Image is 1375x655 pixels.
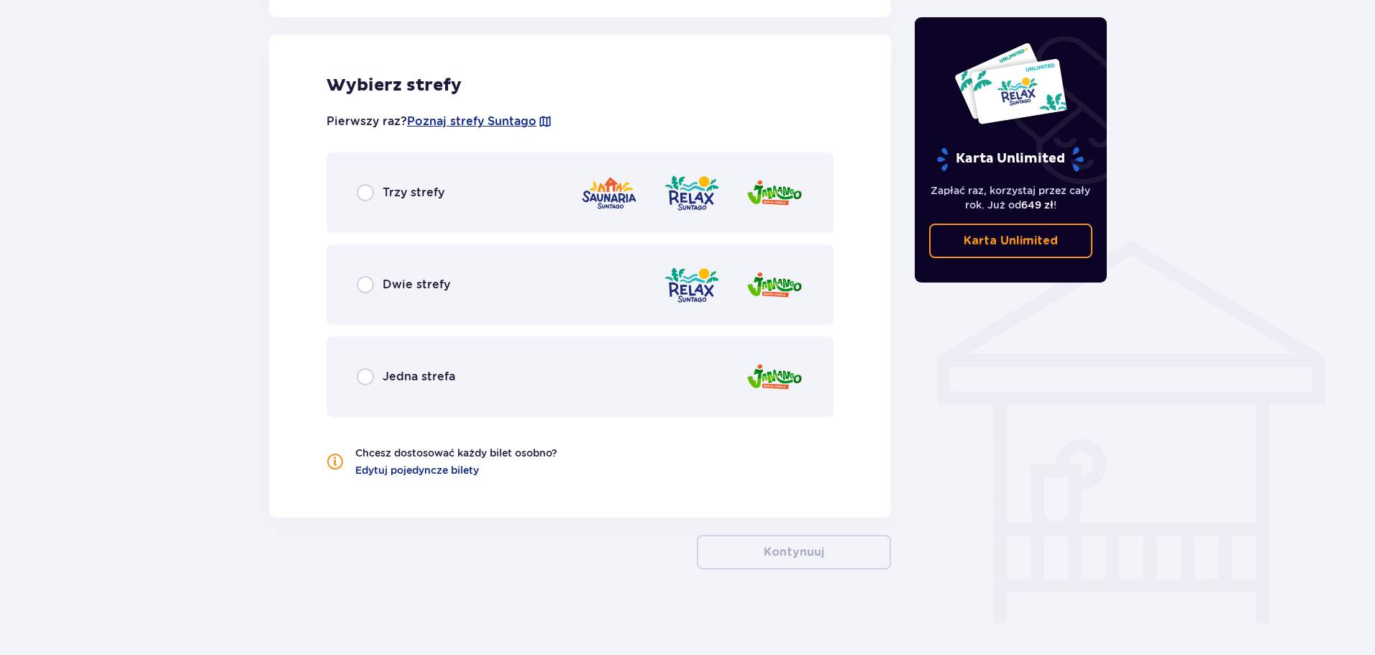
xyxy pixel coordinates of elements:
img: Jamango [746,265,803,306]
span: Trzy strefy [383,185,444,201]
h2: Wybierz strefy [326,75,833,96]
p: Chcesz dostosować każdy bilet osobno? [355,446,557,460]
img: Jamango [746,173,803,214]
img: Dwie karty całoroczne do Suntago z napisem 'UNLIMITED RELAX', na białym tle z tropikalnymi liśćmi... [954,42,1068,125]
span: Jedna strefa [383,369,455,385]
p: Kontynuuj [764,544,824,560]
img: Saunaria [580,173,638,214]
a: Karta Unlimited [929,224,1093,258]
a: Edytuj pojedyncze bilety [355,463,479,477]
span: Dwie strefy [383,277,450,293]
img: Relax [663,265,721,306]
a: Poznaj strefy Suntago [407,114,536,129]
img: Jamango [746,357,803,398]
p: Karta Unlimited [936,147,1085,172]
span: 649 zł [1021,199,1054,211]
button: Kontynuuj [697,535,891,569]
p: Pierwszy raz? [326,114,552,129]
p: Zapłać raz, korzystaj przez cały rok. Już od ! [929,183,1093,212]
img: Relax [663,173,721,214]
p: Karta Unlimited [964,233,1058,249]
